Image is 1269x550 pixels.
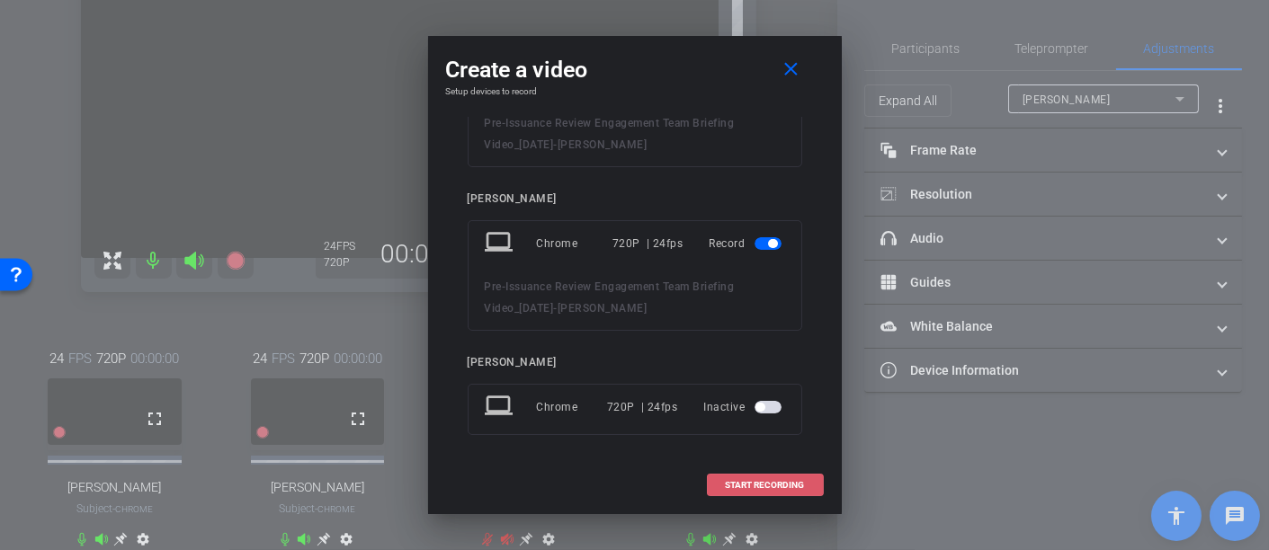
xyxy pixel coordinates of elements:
[468,356,802,369] div: [PERSON_NAME]
[707,474,824,496] button: START RECORDING
[710,227,785,260] div: Record
[554,138,559,151] span: -
[558,302,648,315] span: [PERSON_NAME]
[704,391,785,423] div: Inactive
[726,481,805,490] span: START RECORDING
[780,58,802,81] mat-icon: close
[612,227,684,260] div: 720P | 24fps
[485,280,735,315] span: Pre-Issuance Review Engagement Team Briefing Video_[DATE]
[554,302,559,315] span: -
[446,86,824,97] h4: Setup devices to record
[537,391,608,423] div: Chrome
[446,54,824,86] div: Create a video
[485,227,517,260] mat-icon: laptop
[537,227,613,260] div: Chrome
[485,391,517,423] mat-icon: laptop
[485,117,735,151] span: Pre-Issuance Review Engagement Team Briefing Video_[DATE]
[558,138,648,151] span: [PERSON_NAME]
[468,192,802,206] div: [PERSON_NAME]
[607,391,678,423] div: 720P | 24fps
